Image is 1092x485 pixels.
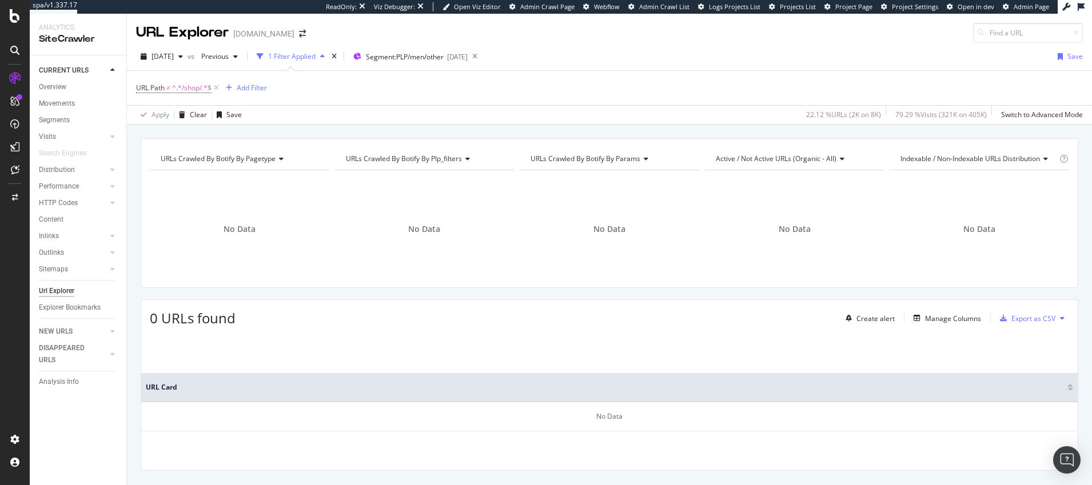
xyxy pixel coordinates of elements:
[374,2,415,11] div: Viz Debugger:
[39,181,79,193] div: Performance
[172,80,212,96] span: ^.*/shop/.*$
[900,154,1040,163] span: Indexable / Non-Indexable URLs distribution
[528,150,689,168] h4: URLs Crawled By Botify By params
[39,342,107,366] a: DISAPPEARED URLS
[1001,110,1083,119] div: Switch to Advanced Mode
[1014,2,1049,11] span: Admin Page
[443,2,501,11] a: Open Viz Editor
[39,164,75,176] div: Distribution
[39,147,98,159] a: Search Engines
[136,106,169,124] button: Apply
[39,197,107,209] a: HTTP Codes
[39,131,107,143] a: Visits
[39,214,118,226] a: Content
[1003,2,1049,11] a: Admin Page
[268,51,316,61] div: 1 Filter Applied
[39,376,79,388] div: Analysis Info
[1011,314,1055,323] div: Export as CSV
[593,223,625,235] span: No Data
[39,230,59,242] div: Inlinks
[329,51,339,62] div: times
[779,223,811,235] span: No Data
[39,147,86,159] div: Search Engines
[39,33,117,46] div: SiteCrawler
[780,2,816,11] span: Projects List
[973,23,1083,43] input: Find a URL
[39,302,118,314] a: Explorer Bookmarks
[174,106,207,124] button: Clear
[39,214,63,226] div: Content
[344,150,504,168] h4: URLs Crawled By Botify By plp_filters
[997,106,1083,124] button: Switch to Advanced Mode
[716,154,836,163] span: Active / Not Active URLs (organic - all)
[349,47,468,66] button: Segment:PLP/men/other[DATE]
[39,342,97,366] div: DISAPPEARED URLS
[39,98,118,110] a: Movements
[39,65,89,77] div: CURRENT URLS
[166,83,170,93] span: ≠
[39,285,74,297] div: Url Explorer
[1067,51,1083,61] div: Save
[190,110,207,119] div: Clear
[835,2,872,11] span: Project Page
[639,2,690,11] span: Admin Crawl List
[150,308,236,327] span: 0 URLs found
[366,52,444,62] span: Segment: PLP/men/other
[447,52,468,62] div: [DATE]
[39,302,101,314] div: Explorer Bookmarks
[39,131,56,143] div: Visits
[958,2,994,11] span: Open in dev
[39,181,107,193] a: Performance
[39,230,107,242] a: Inlinks
[39,263,107,275] a: Sitemaps
[39,98,75,110] div: Movements
[963,223,995,235] span: No Data
[39,247,64,259] div: Outlinks
[898,150,1057,168] h4: Indexable / Non-Indexable URLs Distribution
[520,2,575,11] span: Admin Crawl Page
[39,23,117,33] div: Analytics
[39,247,107,259] a: Outlinks
[39,285,118,297] a: Url Explorer
[158,150,319,168] h4: URLs Crawled By Botify By pagetype
[39,326,107,338] a: NEW URLS
[39,81,118,93] a: Overview
[188,51,197,61] span: vs
[454,2,501,11] span: Open Viz Editor
[892,2,938,11] span: Project Settings
[408,223,440,235] span: No Data
[197,51,229,61] span: Previous
[895,110,987,119] div: 79.29 % Visits ( 321K on 405K )
[39,114,70,126] div: Segments
[146,382,1065,392] span: URL Card
[39,376,118,388] a: Analysis Info
[769,2,816,11] a: Projects List
[39,65,107,77] a: CURRENT URLS
[628,2,690,11] a: Admin Crawl List
[152,51,174,61] span: 2025 Aug. 10th
[152,110,169,119] div: Apply
[141,402,1078,431] div: No Data
[1053,47,1083,66] button: Save
[39,114,118,126] a: Segments
[594,2,620,11] span: Webflow
[947,2,994,11] a: Open in dev
[161,154,276,163] span: URLs Crawled By Botify By pagetype
[698,2,760,11] a: Logs Projects List
[326,2,357,11] div: ReadOnly:
[714,150,874,168] h4: Active / Not Active URLs
[299,30,306,38] div: arrow-right-arrow-left
[824,2,872,11] a: Project Page
[39,263,68,275] div: Sitemaps
[212,106,242,124] button: Save
[806,110,881,119] div: 22.12 % URLs ( 2K on 8K )
[197,47,242,66] button: Previous
[252,47,329,66] button: 1 Filter Applied
[583,2,620,11] a: Webflow
[995,309,1055,327] button: Export as CSV
[925,314,981,323] div: Manage Columns
[237,83,267,93] div: Add Filter
[909,311,981,325] button: Manage Columns
[709,2,760,11] span: Logs Projects List
[39,164,107,176] a: Distribution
